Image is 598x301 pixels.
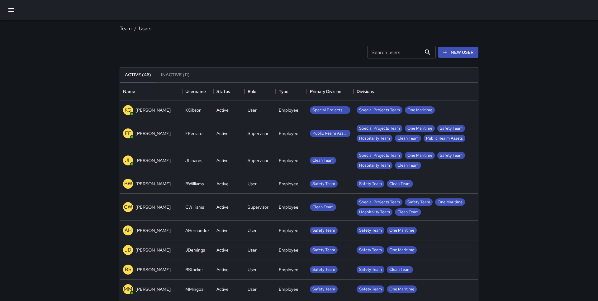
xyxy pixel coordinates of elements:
p: FF [125,130,131,137]
span: Special Projects Team [310,107,350,113]
div: Supervisor [248,204,268,210]
span: Clean Team [395,163,421,169]
span: Clean Team [395,209,421,215]
div: Username [185,83,206,100]
div: Username [182,83,213,100]
span: Safety Team [310,247,338,253]
p: [PERSON_NAME] [135,286,171,292]
a: Users [139,25,151,32]
div: AHernandez [185,227,209,234]
div: BStocker [185,266,203,273]
span: Clean Team [395,136,421,141]
div: Employee [279,227,298,234]
div: BWilliams [185,181,204,187]
span: One Maritime [405,153,435,159]
span: Hospitality Team [357,163,392,169]
div: User [248,107,257,113]
p: [PERSON_NAME] [135,107,171,113]
div: Employee [279,181,298,187]
span: Clean Team [387,267,413,273]
span: Safety Team [357,286,384,292]
p: BW [124,180,132,188]
span: One Maritime [405,107,435,113]
div: Employee [279,107,298,113]
span: Safety Team [310,181,338,187]
span: One Maritime [387,228,417,234]
div: User [248,266,257,273]
div: Employee [279,286,298,292]
div: Divisions [357,83,374,100]
p: [PERSON_NAME] [135,227,171,234]
div: Active [216,227,229,234]
span: Public Realm Assets [310,131,350,137]
span: Safety Team [357,247,384,253]
span: One Maritime [435,199,465,205]
p: [PERSON_NAME] [135,247,171,253]
a: New User [438,47,478,58]
span: Clean Team [310,158,336,164]
div: User [248,227,257,234]
span: Clean Team [310,204,336,210]
p: [PERSON_NAME] [135,130,171,137]
p: [PERSON_NAME] [135,204,171,210]
div: CWilliams [185,204,204,210]
div: Active [216,266,229,273]
span: One Maritime [405,126,435,132]
div: Employee [279,204,298,210]
button: Inactive (11) [156,67,195,82]
span: Safety Team [357,267,384,273]
p: [PERSON_NAME] [135,157,171,164]
div: Active [216,157,229,164]
span: One Maritime [387,286,417,292]
div: Type [279,83,288,100]
li: / [134,25,136,32]
div: Employee [279,157,298,164]
div: JLinares [185,157,202,164]
p: AH [125,227,132,234]
div: JDemings [185,247,205,253]
p: CW [124,203,132,211]
span: Special Projects Team [357,126,402,132]
div: Employee [279,130,298,137]
div: User [248,181,257,187]
span: Special Projects Team [357,153,402,159]
div: Role [244,83,276,100]
a: Team [120,25,132,32]
div: Active [216,107,229,113]
p: JL [125,157,131,164]
span: Special Projects Team [357,199,402,205]
span: Special Projects Team [357,107,402,113]
div: Employee [279,266,298,273]
div: Primary Division [310,83,341,100]
button: Active (46) [120,67,156,82]
div: Active [216,181,229,187]
p: JD [125,246,131,254]
div: Supervisor [248,130,268,137]
div: Type [276,83,307,100]
div: FFerraro [185,130,202,137]
div: Employee [279,247,298,253]
div: KGibson [185,107,202,113]
div: Active [216,286,229,292]
span: Safety Team [357,181,384,187]
p: [PERSON_NAME] [135,266,171,273]
p: [PERSON_NAME] [135,181,171,187]
span: Safety Team [310,267,338,273]
div: Primary Division [307,83,354,100]
span: Hospitality Team [357,209,392,215]
div: Status [213,83,244,100]
div: Status [216,83,230,100]
div: User [248,247,257,253]
div: Supervisor [248,157,268,164]
span: Public Realm Assets [424,136,465,141]
p: BS [125,266,131,273]
div: Active [216,247,229,253]
div: Divisions [354,83,478,100]
div: User [248,286,257,292]
span: One Maritime [387,247,417,253]
span: Safety Team [437,126,465,132]
span: Safety Team [310,286,338,292]
span: Hospitality Team [357,136,392,141]
p: KG [125,106,131,114]
span: Safety Team [405,199,433,205]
